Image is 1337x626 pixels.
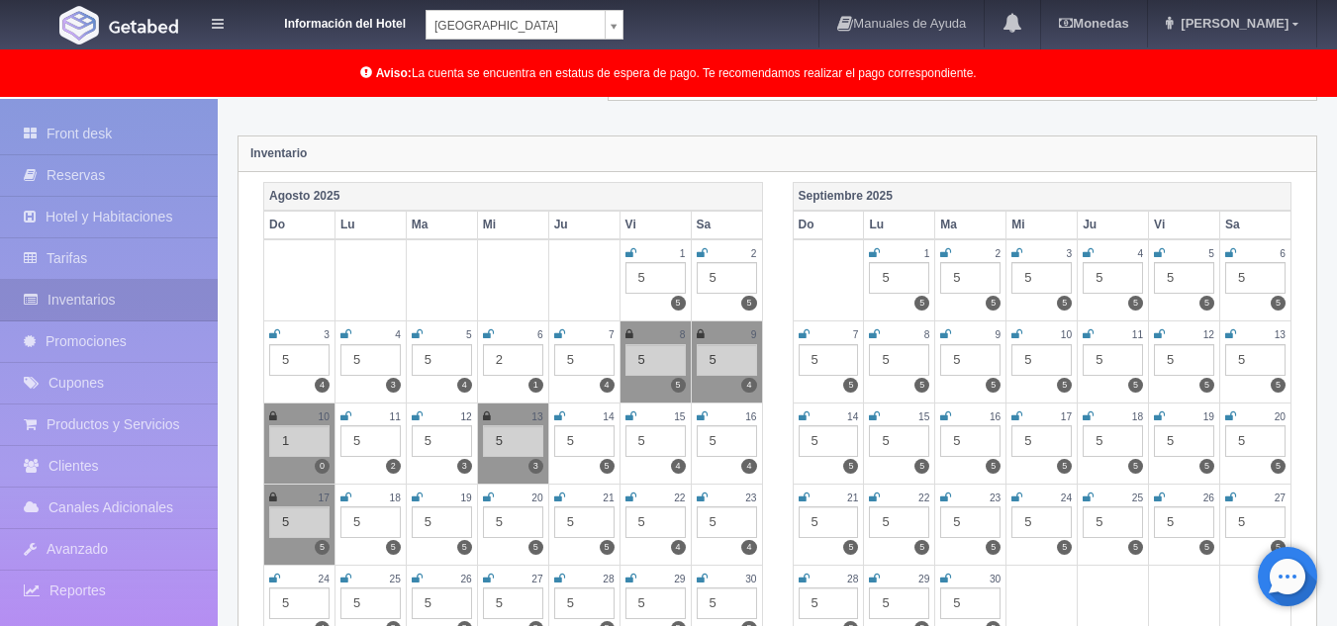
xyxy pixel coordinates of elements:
div: 5 [340,506,401,538]
div: 5 [554,506,615,538]
div: 5 [697,262,757,294]
div: 2 [483,344,543,376]
small: 16 [745,411,756,422]
small: 5 [466,329,472,340]
div: 5 [940,262,1001,294]
label: 4 [671,540,686,555]
img: Getabed [59,6,99,45]
th: Ma [406,211,477,239]
small: 19 [460,492,471,503]
label: 5 [1128,459,1143,474]
div: 5 [412,587,472,619]
div: 5 [1225,506,1286,538]
th: Ju [1078,211,1149,239]
div: 5 [697,344,757,376]
small: 23 [745,492,756,503]
label: 5 [986,540,1001,555]
small: 16 [990,411,1001,422]
label: 5 [986,459,1001,474]
small: 11 [390,411,401,422]
strong: Inventario [250,146,307,160]
label: 4 [671,459,686,474]
div: 5 [554,587,615,619]
div: 5 [1011,425,1072,457]
th: Vi [1149,211,1220,239]
small: 15 [918,411,929,422]
small: 12 [1203,329,1214,340]
label: 5 [843,540,858,555]
label: 5 [914,378,929,393]
div: 5 [483,425,543,457]
small: 11 [1132,329,1143,340]
small: 3 [1067,248,1073,259]
div: 5 [1011,344,1072,376]
th: Septiembre 2025 [793,182,1291,211]
small: 1 [680,248,686,259]
div: 5 [869,506,929,538]
small: 27 [1275,492,1286,503]
div: 5 [625,262,686,294]
div: 5 [1154,506,1214,538]
div: 5 [1225,425,1286,457]
div: 5 [1225,344,1286,376]
div: 5 [554,425,615,457]
small: 15 [674,411,685,422]
small: 18 [1132,411,1143,422]
label: 3 [386,378,401,393]
th: Mi [477,211,548,239]
b: Aviso: [376,66,412,80]
small: 6 [537,329,543,340]
label: 5 [671,296,686,311]
th: Ju [548,211,620,239]
label: 5 [986,378,1001,393]
b: Monedas [1059,16,1128,31]
small: 17 [319,492,330,503]
label: 5 [1057,296,1072,311]
small: 28 [603,574,614,584]
span: [GEOGRAPHIC_DATA] [434,11,597,41]
label: 5 [1057,378,1072,393]
label: 3 [457,459,472,474]
th: Sa [1220,211,1291,239]
small: 29 [674,574,685,584]
div: 5 [1154,262,1214,294]
div: 5 [625,344,686,376]
div: 5 [799,587,859,619]
th: Do [264,211,335,239]
small: 4 [1137,248,1143,259]
dt: Información del Hotel [247,10,406,33]
label: 4 [741,378,756,393]
label: 5 [1199,540,1214,555]
small: 20 [1275,411,1286,422]
div: 5 [799,344,859,376]
div: 5 [625,506,686,538]
div: 5 [269,506,330,538]
div: 5 [940,506,1001,538]
div: 5 [799,506,859,538]
span: [PERSON_NAME] [1176,16,1289,31]
label: 5 [528,540,543,555]
small: 6 [1280,248,1286,259]
small: 1 [924,248,930,259]
div: 5 [340,425,401,457]
small: 8 [680,329,686,340]
div: 5 [269,587,330,619]
label: 5 [1271,540,1286,555]
th: Ma [935,211,1006,239]
small: 26 [460,574,471,584]
label: 5 [914,296,929,311]
div: 5 [340,344,401,376]
small: 5 [1208,248,1214,259]
div: 5 [1225,262,1286,294]
label: 5 [1199,378,1214,393]
label: 0 [315,459,330,474]
label: 5 [1271,296,1286,311]
div: 5 [625,425,686,457]
small: 7 [609,329,615,340]
label: 4 [741,540,756,555]
label: 5 [457,540,472,555]
div: 5 [869,344,929,376]
small: 2 [751,248,757,259]
small: 21 [603,492,614,503]
small: 4 [395,329,401,340]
